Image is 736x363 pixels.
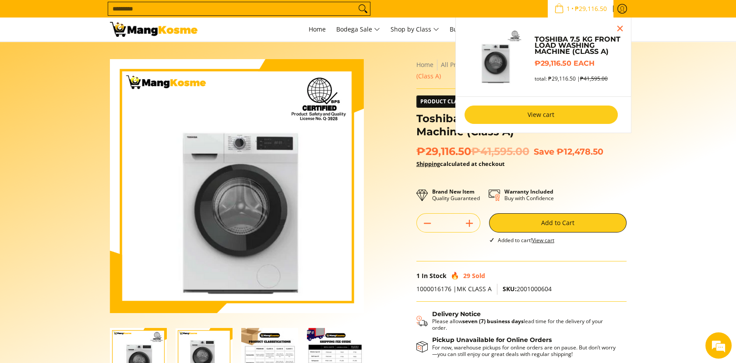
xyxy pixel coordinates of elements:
span: In Stock [422,271,447,280]
a: Shop by Class [386,18,444,41]
img: Default Title Toshiba 7.5 KG Front Load Washing Machine (Class A) [465,26,526,88]
a: Toshiba 7.5 KG Front Load Washing Machine (Class A) [534,36,622,55]
del: ₱41,595.00 [471,145,529,158]
span: Bodega Sale [336,24,380,35]
a: Home [304,18,330,41]
strong: Warranty Included [504,188,553,195]
a: View cart [532,236,554,244]
span: ₱29,116.50 [416,145,529,158]
s: ₱41,595.00 [580,75,607,82]
span: ₱29,116.50 [574,6,608,12]
strong: Pickup Unavailable for Online Orders [432,336,552,344]
textarea: Type your message and hit 'Enter' [4,239,167,270]
img: Toshiba 7.5 KG Front Load Washing Machine (Class A) [110,59,364,313]
span: SKU: [503,285,517,293]
span: Toshiba 7.5 KG Front Load Washing Machine (Class A) [416,60,616,80]
ul: Sub Menu [455,18,631,133]
strong: calculated at checkout [416,160,505,168]
img: Toshiba 7.5KG Front-Load Washing Machine T01 (Class A) l Mang Kosme [110,22,197,37]
button: Subtract [417,216,438,230]
span: 1 [565,6,571,12]
p: For now, warehouse pickups for online orders are on pause. But don’t worry—you can still enjoy ou... [432,344,618,357]
span: 29 [463,271,470,280]
a: All Products [441,60,476,69]
p: Please allow lead time for the delivery of your order. [432,318,618,331]
button: Search [356,2,370,15]
p: Buy with Confidence [504,188,554,201]
h6: ₱29,116.50 each [534,59,622,68]
a: View cart [465,106,618,124]
a: Shipping [416,160,440,168]
span: • [552,4,609,14]
nav: Main Menu [206,18,627,41]
a: Bodega Sale [332,18,384,41]
span: 2001000604 [503,285,552,293]
strong: Brand New Item [432,188,475,195]
div: Chat with us now [46,49,147,60]
span: 1000016176 |MK CLASS A [416,285,492,293]
nav: Breadcrumbs [416,59,627,82]
a: Product Class Class A [416,95,507,108]
span: Added to cart! [498,236,554,244]
span: Home [309,25,326,33]
a: Home [416,60,433,69]
a: Bulk Center [445,18,488,41]
p: Quality Guaranteed [432,188,480,201]
span: Sold [472,271,485,280]
span: Product Class [417,96,467,107]
strong: seven (7) business days [462,317,524,325]
button: Close pop up [613,22,627,35]
span: Shop by Class [391,24,439,35]
button: Shipping & Delivery [416,310,618,331]
button: Add to Cart [489,213,627,233]
h1: Toshiba 7.5 KG Front Load Washing Machine (Class A) [416,112,627,138]
span: total: ₱29,116.50 | [534,75,607,82]
span: Save [534,146,554,157]
span: Bulk Center [450,25,484,33]
div: Minimize live chat window [144,4,165,25]
strong: Delivery Notice [432,310,481,318]
span: We're online! [51,110,121,199]
span: 1 [416,271,420,280]
button: Add [459,216,480,230]
span: ₱12,478.50 [556,146,603,157]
